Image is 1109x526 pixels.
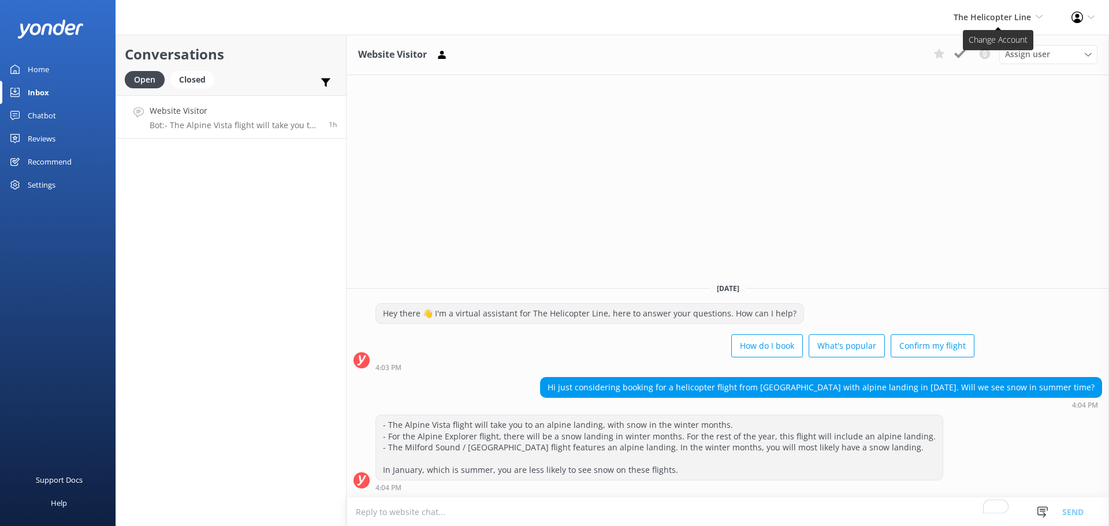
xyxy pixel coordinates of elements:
div: Recommend [28,150,72,173]
button: How do I book [731,334,803,357]
div: - The Alpine Vista flight will take you to an alpine landing, with snow in the winter months. - F... [376,415,943,480]
div: Hi just considering booking for a helicopter flight from [GEOGRAPHIC_DATA] with alpine landing in... [541,378,1101,397]
div: Help [51,491,67,514]
strong: 4:03 PM [375,364,401,371]
div: Oct 03 2025 04:04pm (UTC +13:00) Pacific/Auckland [375,483,943,491]
button: Confirm my flight [891,334,974,357]
textarea: To enrich screen reader interactions, please activate Accessibility in Grammarly extension settings [347,498,1109,526]
div: Closed [170,71,214,88]
strong: 4:04 PM [1072,402,1098,409]
a: Open [125,73,170,85]
div: Oct 03 2025 04:03pm (UTC +13:00) Pacific/Auckland [375,363,974,371]
div: Inbox [28,81,49,104]
button: What's popular [809,334,885,357]
img: yonder-white-logo.png [17,20,84,39]
div: Settings [28,173,55,196]
div: Assign User [999,45,1097,64]
span: [DATE] [710,283,746,293]
div: Home [28,58,49,81]
p: Bot: - The Alpine Vista flight will take you to an alpine landing, with snow in the winter months... [150,120,320,130]
div: Reviews [28,127,55,150]
div: Chatbot [28,104,56,127]
div: Oct 03 2025 04:04pm (UTC +13:00) Pacific/Auckland [540,401,1102,409]
span: Assign user [1005,48,1050,61]
a: Closed [170,73,220,85]
div: Open [125,71,165,88]
div: Hey there 👋 I'm a virtual assistant for The Helicopter Line, here to answer your questions. How c... [376,304,803,323]
div: Support Docs [36,468,83,491]
h4: Website Visitor [150,105,320,117]
span: The Helicopter Line [954,12,1031,23]
span: Oct 03 2025 04:04pm (UTC +13:00) Pacific/Auckland [329,120,337,129]
strong: 4:04 PM [375,484,401,491]
a: Website VisitorBot:- The Alpine Vista flight will take you to an alpine landing, with snow in the... [116,95,346,139]
h2: Conversations [125,43,337,65]
h3: Website Visitor [358,47,427,62]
